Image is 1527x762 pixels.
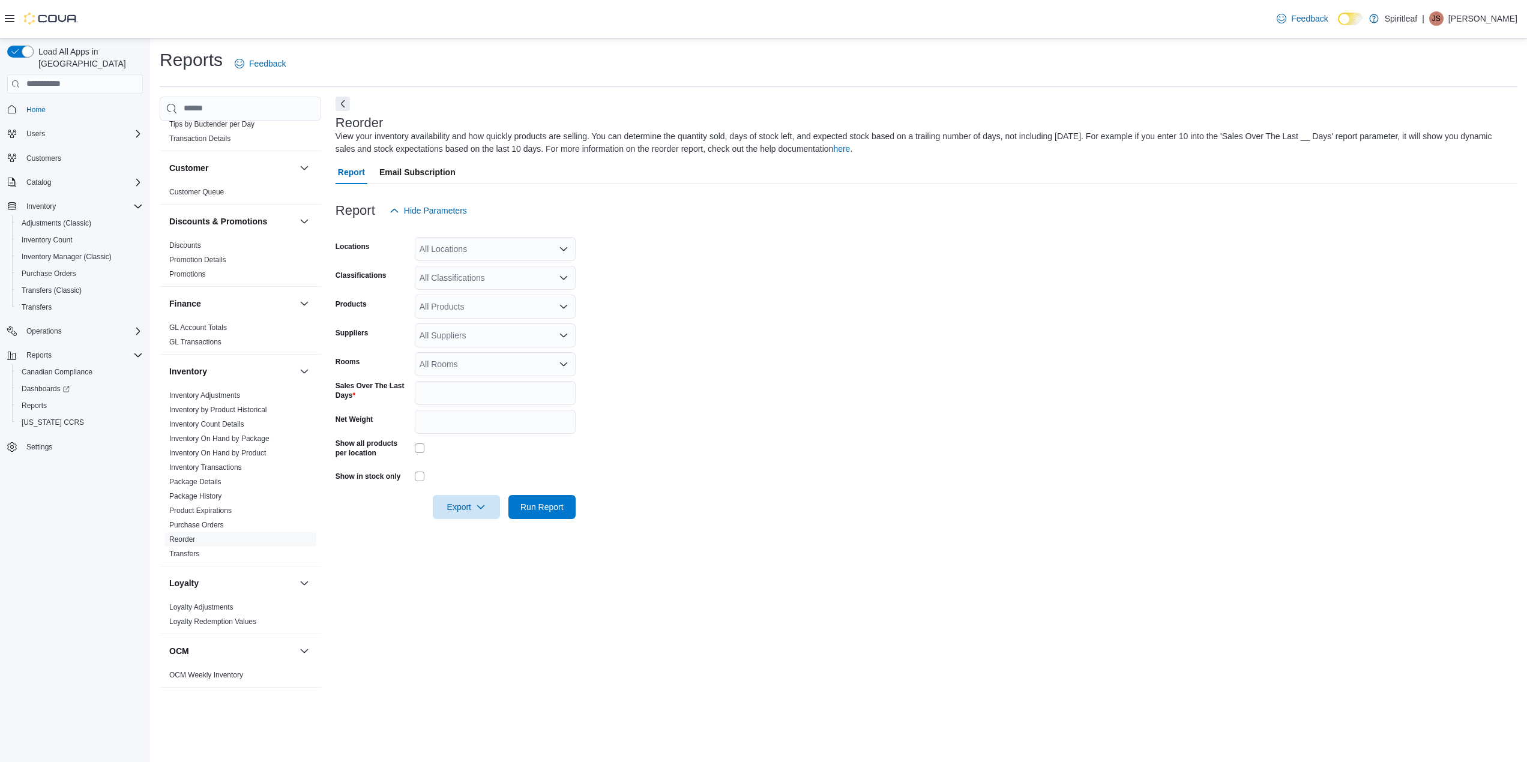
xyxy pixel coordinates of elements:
[169,477,221,487] span: Package Details
[1429,11,1444,26] div: Jackie S
[22,269,76,278] span: Purchase Orders
[17,300,143,314] span: Transfers
[26,326,62,336] span: Operations
[17,382,74,396] a: Dashboards
[336,472,401,481] label: Show in stock only
[1422,11,1424,26] p: |
[22,127,143,141] span: Users
[440,495,493,519] span: Export
[22,235,73,245] span: Inventory Count
[2,438,148,455] button: Settings
[169,549,199,559] span: Transfers
[336,203,375,218] h3: Report
[12,397,148,414] button: Reports
[22,252,112,262] span: Inventory Manager (Classic)
[336,116,383,130] h3: Reorder
[169,602,233,612] span: Loyalty Adjustments
[22,440,57,454] a: Settings
[297,214,312,229] button: Discounts & Promotions
[169,298,201,310] h3: Finance
[17,415,143,430] span: Washington CCRS
[17,382,143,396] span: Dashboards
[336,242,370,251] label: Locations
[17,283,143,298] span: Transfers (Classic)
[169,391,240,400] span: Inventory Adjustments
[17,216,96,230] a: Adjustments (Classic)
[169,577,199,589] h3: Loyalty
[22,151,143,166] span: Customers
[336,328,369,338] label: Suppliers
[12,414,148,431] button: [US_STATE] CCRS
[12,248,148,265] button: Inventory Manager (Classic)
[17,216,143,230] span: Adjustments (Classic)
[169,187,224,197] span: Customer Queue
[160,668,321,687] div: OCM
[1432,11,1441,26] span: JS
[833,144,850,154] a: here
[12,380,148,397] a: Dashboards
[169,434,270,443] span: Inventory On Hand by Package
[336,130,1511,155] div: View your inventory availability and how quickly products are selling. You can determine the quan...
[169,365,295,377] button: Inventory
[12,215,148,232] button: Adjustments (Classic)
[169,134,230,143] span: Transaction Details
[169,215,295,227] button: Discounts & Promotions
[336,299,367,309] label: Products
[22,175,56,190] button: Catalog
[17,233,143,247] span: Inventory Count
[17,283,86,298] a: Transfers (Classic)
[169,463,242,472] a: Inventory Transactions
[169,298,295,310] button: Finance
[26,105,46,115] span: Home
[17,266,81,281] a: Purchase Orders
[2,198,148,215] button: Inventory
[169,671,243,679] a: OCM Weekly Inventory
[379,160,456,184] span: Email Subscription
[338,160,365,184] span: Report
[22,384,70,394] span: Dashboards
[22,199,61,214] button: Inventory
[2,347,148,364] button: Reports
[336,97,350,111] button: Next
[2,149,148,167] button: Customers
[169,617,256,626] span: Loyalty Redemption Values
[17,415,89,430] a: [US_STATE] CCRS
[169,406,267,414] a: Inventory by Product Historical
[1272,7,1333,31] a: Feedback
[169,241,201,250] a: Discounts
[169,256,226,264] a: Promotion Details
[404,205,467,217] span: Hide Parameters
[22,103,50,117] a: Home
[17,250,116,264] a: Inventory Manager (Classic)
[17,300,56,314] a: Transfers
[385,199,472,223] button: Hide Parameters
[17,250,143,264] span: Inventory Manager (Classic)
[2,174,148,191] button: Catalog
[169,323,227,332] a: GL Account Totals
[17,266,143,281] span: Purchase Orders
[160,185,321,204] div: Customer
[22,127,50,141] button: Users
[297,576,312,590] button: Loyalty
[297,364,312,379] button: Inventory
[160,48,223,72] h1: Reports
[559,244,568,254] button: Open list of options
[17,398,143,413] span: Reports
[169,550,199,558] a: Transfers
[17,365,97,379] a: Canadian Compliance
[297,296,312,311] button: Finance
[169,270,206,278] a: Promotions
[12,299,148,316] button: Transfers
[520,501,564,513] span: Run Report
[169,535,195,544] span: Reorder
[160,238,321,286] div: Discounts & Promotions
[169,434,270,443] a: Inventory On Hand by Package
[169,577,295,589] button: Loyalty
[336,415,373,424] label: Net Weight
[559,273,568,283] button: Open list of options
[7,96,143,487] nav: Complex example
[169,420,244,428] a: Inventory Count Details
